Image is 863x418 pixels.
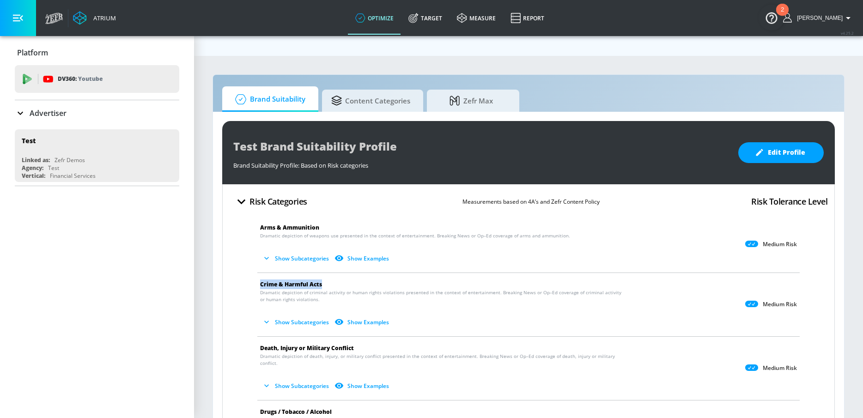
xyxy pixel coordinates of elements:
button: Show Subcategories [260,378,333,394]
button: Open Resource Center, 2 new notifications [759,5,784,30]
div: Vertical: [22,172,45,180]
span: Crime & Harmful Acts [260,280,322,288]
button: Edit Profile [738,142,824,163]
div: TestLinked as:Zefr DemosAgency:TestVertical:Financial Services [15,129,179,182]
span: Brand Suitability [231,88,305,110]
div: Advertiser [15,100,179,126]
p: Platform [17,48,48,58]
button: Show Examples [333,315,393,330]
span: Edit Profile [757,147,805,158]
span: Drugs / Tobacco / Alcohol [260,408,332,416]
button: Show Examples [333,251,393,266]
div: Test [22,136,36,145]
span: login as: sarah.grindle@zefr.com [793,15,843,21]
button: Show Examples [333,378,393,394]
p: Medium Risk [763,364,797,372]
button: Risk Categories [230,191,311,212]
a: Report [503,1,552,35]
p: Advertiser [30,108,67,118]
div: DV360: Youtube [15,65,179,93]
h4: Risk Categories [249,195,307,208]
div: Financial Services [50,172,96,180]
div: Zefr Demos [55,156,85,164]
span: Dramatic depiction of criminal activity or human rights violations presented in the context of en... [260,289,626,303]
p: Medium Risk [763,241,797,248]
div: Platform [15,40,179,66]
span: Content Categories [331,90,410,112]
span: Death, Injury or Military Conflict [260,344,354,352]
p: Youtube [78,74,103,84]
a: Atrium [73,11,116,25]
div: Agency: [22,164,43,172]
p: Medium Risk [763,301,797,308]
div: Test [48,164,59,172]
div: 2 [781,10,784,22]
a: Target [401,1,450,35]
button: [PERSON_NAME] [783,12,854,24]
button: Show Subcategories [260,315,333,330]
span: Arms & Ammunition [260,224,319,231]
span: Zefr Max [436,90,506,112]
h4: Risk Tolerance Level [751,195,827,208]
span: v 4.25.2 [841,30,854,36]
button: Show Subcategories [260,251,333,266]
p: DV360: [58,74,103,84]
div: Linked as: [22,156,50,164]
a: optimize [348,1,401,35]
span: Dramatic depiction of death, injury, or military conflict presented in the context of entertainme... [260,353,626,367]
span: Dramatic depiction of weapons use presented in the context of entertainment. Breaking News or Op–... [260,232,570,239]
a: measure [450,1,503,35]
p: Measurements based on 4A’s and Zefr Content Policy [462,197,600,206]
div: Brand Suitability Profile: Based on Risk categories [233,157,729,170]
div: Atrium [90,14,116,22]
